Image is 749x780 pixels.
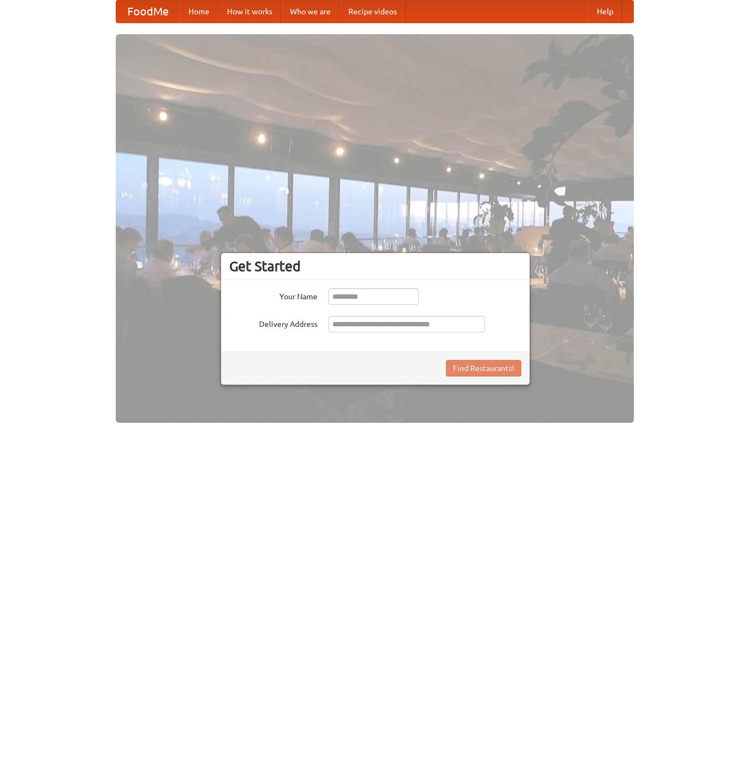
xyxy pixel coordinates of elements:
[281,1,340,23] a: Who we are
[446,360,521,376] button: Find Restaurants!
[116,1,180,23] a: FoodMe
[229,316,317,330] label: Delivery Address
[588,1,622,23] a: Help
[229,258,521,275] h3: Get Started
[218,1,281,23] a: How it works
[340,1,406,23] a: Recipe videos
[180,1,218,23] a: Home
[229,288,317,302] label: Your Name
